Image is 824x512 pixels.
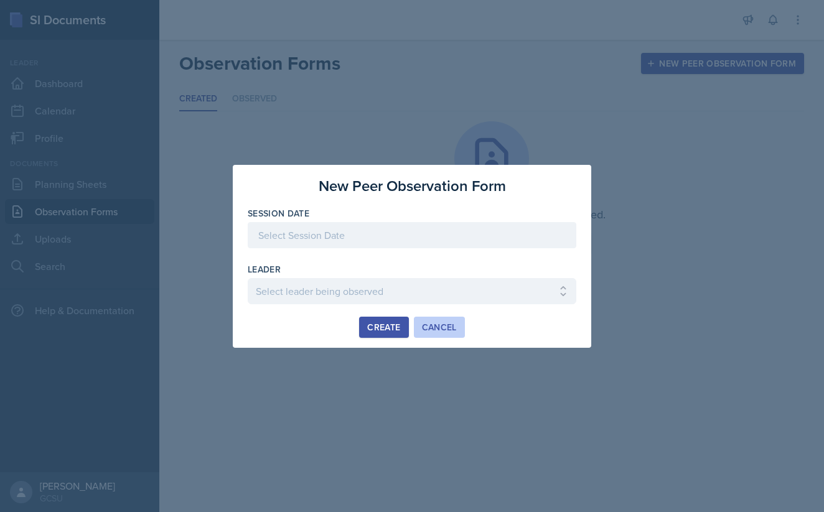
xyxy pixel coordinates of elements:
div: Create [367,322,400,332]
h3: New Peer Observation Form [319,175,506,197]
label: leader [248,263,281,276]
button: Cancel [414,317,465,338]
button: Create [359,317,408,338]
div: Cancel [422,322,457,332]
label: Session Date [248,207,309,220]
